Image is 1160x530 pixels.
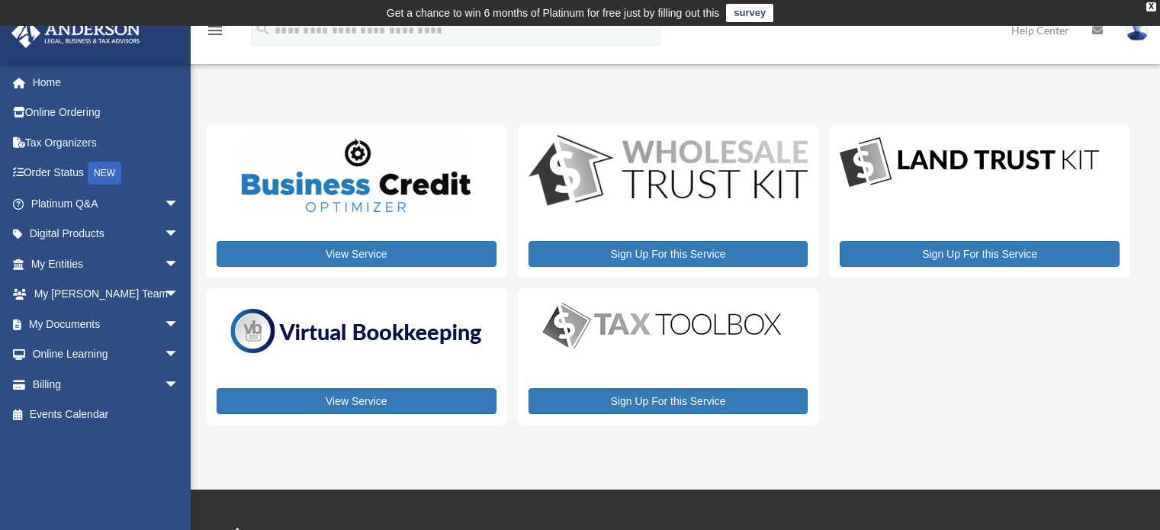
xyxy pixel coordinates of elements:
[387,4,720,22] div: Get a chance to win 6 months of Platinum for free just by filling out this
[255,21,272,37] i: search
[206,21,224,40] i: menu
[11,127,202,158] a: Tax Organizers
[11,158,202,189] a: Order StatusNEW
[529,135,808,209] img: WS-Trust-Kit-lgo-1.jpg
[164,369,194,400] span: arrow_drop_down
[164,188,194,220] span: arrow_drop_down
[529,241,808,267] a: Sign Up For this Service
[11,188,202,219] a: Platinum Q&Aarrow_drop_down
[206,27,224,40] a: menu
[840,135,1099,191] img: LandTrust_lgo-1.jpg
[11,219,202,249] a: Digital Productsarrow_drop_down
[726,4,773,22] a: survey
[164,219,194,250] span: arrow_drop_down
[164,279,194,310] span: arrow_drop_down
[88,162,121,185] div: NEW
[7,18,145,48] img: Anderson Advisors Platinum Portal
[217,241,496,267] a: View Service
[11,309,202,339] a: My Documentsarrow_drop_down
[529,388,808,414] a: Sign Up For this Service
[840,241,1120,267] a: Sign Up For this Service
[11,339,202,370] a: Online Learningarrow_drop_down
[11,279,202,310] a: My [PERSON_NAME] Teamarrow_drop_down
[164,339,194,371] span: arrow_drop_down
[11,369,202,400] a: Billingarrow_drop_down
[164,309,194,340] span: arrow_drop_down
[1146,2,1156,11] div: close
[11,67,202,98] a: Home
[217,388,496,414] a: View Service
[11,400,202,430] a: Events Calendar
[11,98,202,128] a: Online Ordering
[164,249,194,280] span: arrow_drop_down
[529,299,795,352] img: taxtoolbox_new-1.webp
[1126,19,1149,41] img: User Pic
[11,249,202,279] a: My Entitiesarrow_drop_down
